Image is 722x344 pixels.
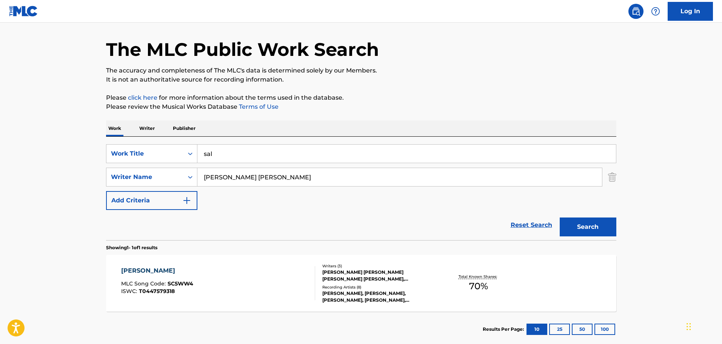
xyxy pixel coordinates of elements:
p: Total Known Shares: [459,274,499,279]
div: Arrastrar [687,315,691,338]
a: [PERSON_NAME]MLC Song Code:SC5WW4ISWC:T0447579318Writers (3)[PERSON_NAME] [PERSON_NAME] [PERSON_N... [106,255,616,312]
a: Log In [668,2,713,21]
img: 9d2ae6d4665cec9f34b9.svg [182,196,191,205]
h1: The MLC Public Work Search [106,38,379,61]
p: Work [106,120,123,136]
span: 70 % [469,279,488,293]
div: Help [648,4,663,19]
iframe: Chat Widget [684,308,722,344]
p: Writer [137,120,157,136]
div: Writer Name [111,173,179,182]
button: Search [560,218,616,236]
p: Publisher [171,120,198,136]
a: Reset Search [507,217,556,233]
img: search [631,7,640,16]
button: 25 [549,324,570,335]
div: [PERSON_NAME], [PERSON_NAME], [PERSON_NAME], [PERSON_NAME], [PERSON_NAME] [322,290,436,304]
p: It is not an authoritative source for recording information. [106,75,616,84]
p: Showing 1 - 1 of 1 results [106,244,157,251]
p: Results Per Page: [483,326,526,333]
div: [PERSON_NAME] [PERSON_NAME] [PERSON_NAME] [PERSON_NAME], [PERSON_NAME] TORO [PERSON_NAME] [322,269,436,282]
span: T0447579318 [139,288,175,295]
span: MLC Song Code : [121,280,168,287]
div: [PERSON_NAME] [121,266,193,275]
img: Delete Criterion [608,168,616,187]
button: 10 [526,324,547,335]
p: Please review the Musical Works Database [106,102,616,111]
div: Widget de chat [684,308,722,344]
img: MLC Logo [9,6,38,17]
button: 100 [594,324,615,335]
a: click here [128,94,157,101]
span: ISWC : [121,288,139,295]
a: Public Search [628,4,643,19]
button: 50 [572,324,593,335]
img: help [651,7,660,16]
div: Work Title [111,149,179,158]
form: Search Form [106,144,616,240]
p: The accuracy and completeness of The MLC's data is determined solely by our Members. [106,66,616,75]
button: Add Criteria [106,191,197,210]
div: Recording Artists ( 8 ) [322,284,436,290]
div: Writers ( 3 ) [322,263,436,269]
p: Please for more information about the terms used in the database. [106,93,616,102]
span: SC5WW4 [168,280,193,287]
a: Terms of Use [237,103,279,110]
